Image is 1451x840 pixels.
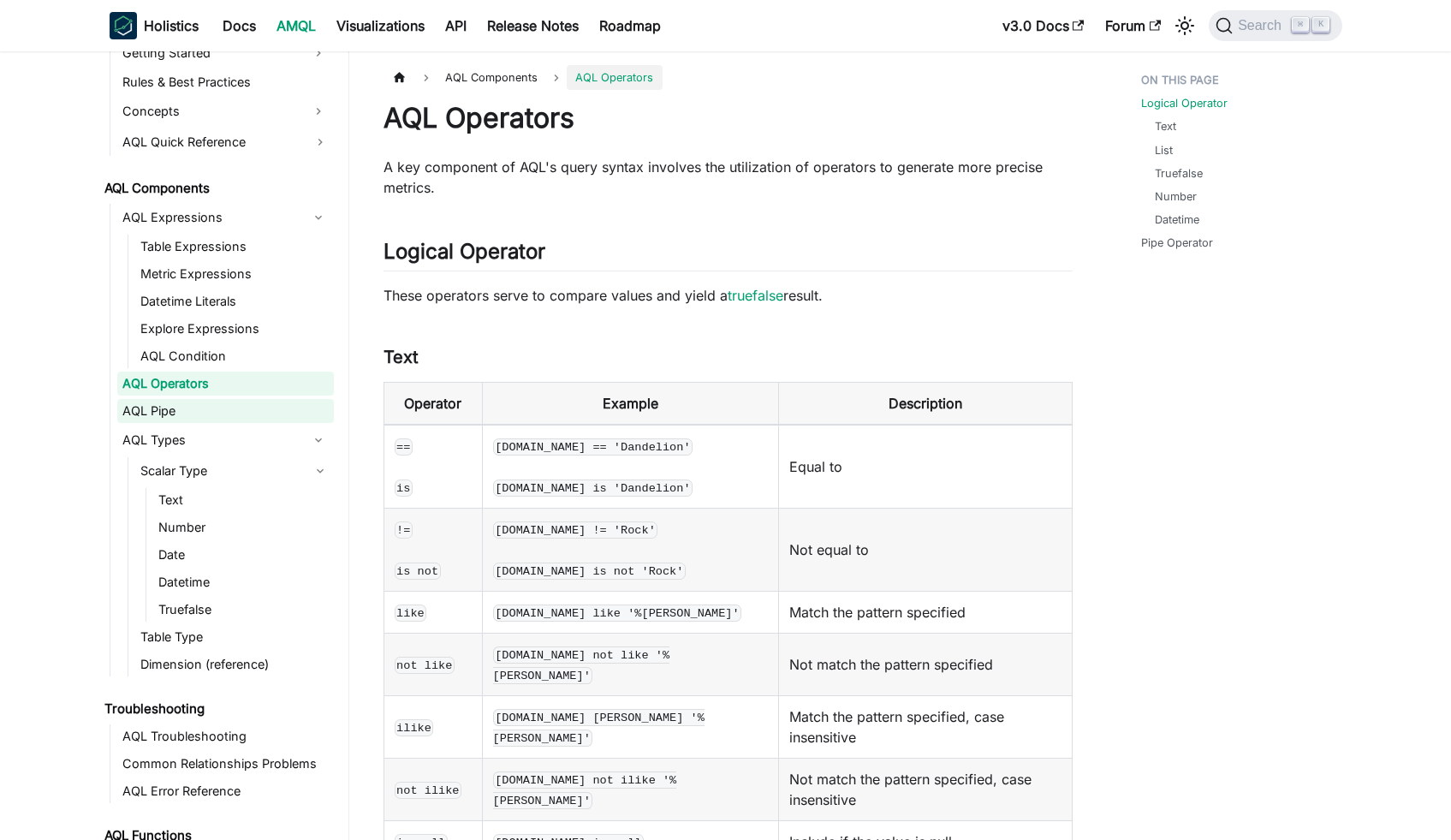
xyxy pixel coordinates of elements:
[778,634,1072,696] td: Not match the pattern specified
[117,70,334,94] a: Rules & Best Practices
[395,782,462,799] code: not ilike
[135,289,334,313] a: Datetime Literals
[778,383,1072,426] th: Description
[153,598,334,622] a: Truefalse
[1292,17,1309,33] kbd: ⌘
[117,98,303,125] a: Concepts
[493,521,658,539] code: [DOMAIN_NAME] != 'Rock'
[110,12,137,39] img: Holistics
[326,12,435,39] a: Visualizations
[117,426,303,454] a: AQL Types
[395,521,413,539] code: !=
[477,12,589,39] a: Release Notes
[493,709,705,747] code: [DOMAIN_NAME] [PERSON_NAME] '%[PERSON_NAME]'
[395,563,441,580] code: is not
[135,235,334,259] a: Table Expressions
[395,657,455,674] code: not like
[117,779,334,803] a: AQL Error Reference
[303,204,334,231] button: Collapse sidebar category 'AQL Expressions'
[1141,95,1228,111] a: Logical Operator
[1171,12,1198,39] button: Switch between dark and light mode (currently light mode)
[1233,18,1292,33] span: Search
[384,65,416,90] a: Home page
[153,515,334,539] a: Number
[1312,17,1329,33] kbd: K
[135,457,334,485] a: Scalar Type
[395,480,413,497] code: is
[384,285,1073,306] p: These operators serve to compare values and yield a result.
[384,383,482,426] th: Operator
[135,317,334,341] a: Explore Expressions
[1141,235,1213,251] a: Pipe Operator
[992,12,1095,39] a: v3.0 Docs
[493,771,677,809] code: [DOMAIN_NAME] not ilike '%[PERSON_NAME]'
[303,98,334,125] button: Expand sidebar category 'Concepts'
[117,204,303,231] a: AQL Expressions
[153,543,334,567] a: Date
[778,425,1072,509] td: Equal to
[212,12,266,39] a: Docs
[435,12,477,39] a: API
[144,15,199,36] b: Holistics
[1155,118,1176,134] a: Text
[99,697,334,721] a: Troubleshooting
[135,652,334,676] a: Dimension (reference)
[117,724,334,748] a: AQL Troubleshooting
[153,488,334,512] a: Text
[493,480,693,497] code: [DOMAIN_NAME] is 'Dandelion'
[493,646,670,684] code: [DOMAIN_NAME] not like '%[PERSON_NAME]'
[493,563,686,580] code: [DOMAIN_NAME] is not 'Rock'
[117,128,334,156] a: AQL Quick Reference
[493,438,693,456] code: [DOMAIN_NAME] == 'Dandelion'
[117,752,334,776] a: Common Relationships Problems
[728,287,783,304] a: truefalse
[266,12,326,39] a: AMQL
[1209,10,1341,41] button: Search (Command+K)
[395,438,413,456] code: ==
[778,696,1072,759] td: Match the pattern specified, case insensitive
[778,509,1072,592] td: Not equal to
[482,383,778,426] th: Example
[135,262,334,286] a: Metric Expressions
[384,347,1073,368] h3: Text
[1155,142,1173,158] a: List
[303,426,334,454] button: Collapse sidebar category 'AQL Types'
[395,719,434,736] code: ilike
[1155,188,1197,205] a: Number
[99,176,334,200] a: AQL Components
[384,157,1073,198] p: A key component of AQL's query syntax involves the utilization of operators to generate more prec...
[153,570,334,594] a: Datetime
[135,344,334,368] a: AQL Condition
[110,12,199,39] a: HolisticsHolistics
[395,605,427,622] code: like
[135,625,334,649] a: Table Type
[384,65,1073,90] nav: Breadcrumbs
[1155,211,1199,228] a: Datetime
[778,592,1072,634] td: Match the pattern specified
[567,65,662,90] span: AQL Operators
[493,605,742,622] code: [DOMAIN_NAME] like '%[PERSON_NAME]'
[437,65,546,90] span: AQL Components
[1155,165,1203,182] a: Truefalse
[303,39,334,67] button: Expand sidebar category 'Getting Started'
[778,759,1072,821] td: Not match the pattern specified, case insensitive
[117,399,334,423] a: AQL Pipe
[92,51,349,840] nav: Docs sidebar
[1095,12,1171,39] a: Forum
[117,39,303,67] a: Getting Started
[589,12,671,39] a: Roadmap
[384,101,1073,135] h1: AQL Operators
[117,372,334,396] a: AQL Operators
[384,239,1073,271] h2: Logical Operator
